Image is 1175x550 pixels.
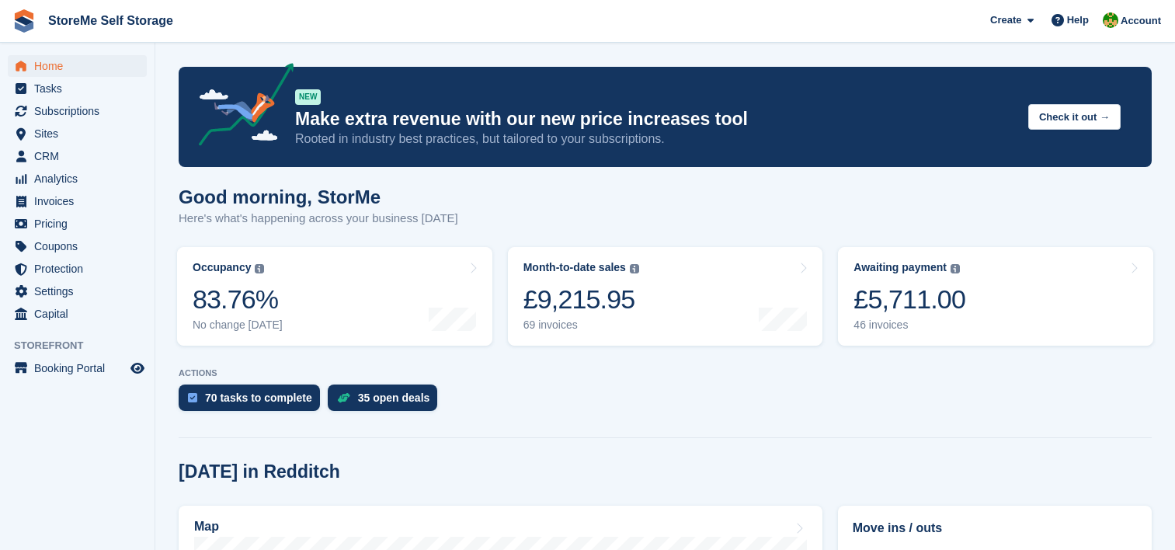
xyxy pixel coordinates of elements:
a: Occupancy 83.76% No change [DATE] [177,247,492,346]
div: No change [DATE] [193,319,283,332]
p: Here's what's happening across your business [DATE] [179,210,458,228]
h2: Map [194,520,219,534]
a: menu [8,357,147,379]
img: icon-info-grey-7440780725fd019a000dd9b08b2336e03edf1995a4989e88bcd33f0948082b44.svg [630,264,639,273]
div: Month-to-date sales [523,261,626,274]
span: Create [990,12,1021,28]
img: StorMe [1103,12,1118,28]
span: CRM [34,145,127,167]
a: menu [8,303,147,325]
a: menu [8,190,147,212]
span: Help [1067,12,1089,28]
span: Storefront [14,338,155,353]
a: menu [8,145,147,167]
a: menu [8,168,147,190]
div: £9,215.95 [523,284,639,315]
img: stora-icon-8386f47178a22dfd0bd8f6a31ec36ba5ce8667c1dd55bd0f319d3a0aa187defe.svg [12,9,36,33]
a: menu [8,123,147,144]
div: NEW [295,89,321,105]
p: Make extra revenue with our new price increases tool [295,108,1016,131]
span: Account [1121,13,1161,29]
span: Home [34,55,127,77]
div: 83.76% [193,284,283,315]
img: icon-info-grey-7440780725fd019a000dd9b08b2336e03edf1995a4989e88bcd33f0948082b44.svg [951,264,960,273]
a: 70 tasks to complete [179,385,328,419]
span: Protection [34,258,127,280]
div: 70 tasks to complete [205,392,312,404]
img: price-adjustments-announcement-icon-8257ccfd72463d97f412b2fc003d46551f7dbcb40ab6d574587a9cd5c0d94... [186,63,294,151]
div: Awaiting payment [853,261,947,274]
span: Analytics [34,168,127,190]
span: Capital [34,303,127,325]
div: 69 invoices [523,319,639,332]
a: menu [8,100,147,122]
span: Invoices [34,190,127,212]
a: menu [8,235,147,257]
a: menu [8,55,147,77]
h2: [DATE] in Redditch [179,461,340,482]
div: £5,711.00 [853,284,965,315]
span: Coupons [34,235,127,257]
a: StoreMe Self Storage [42,8,179,33]
a: Month-to-date sales £9,215.95 69 invoices [508,247,823,346]
img: task-75834270c22a3079a89374b754ae025e5fb1db73e45f91037f5363f120a921f8.svg [188,393,197,402]
img: icon-info-grey-7440780725fd019a000dd9b08b2336e03edf1995a4989e88bcd33f0948082b44.svg [255,264,264,273]
h2: Move ins / outs [853,519,1137,538]
button: Check it out → [1028,104,1121,130]
span: Tasks [34,78,127,99]
a: menu [8,258,147,280]
a: menu [8,280,147,302]
span: Settings [34,280,127,302]
a: Preview store [128,359,147,378]
img: deal-1b604bf984904fb50ccaf53a9ad4b4a5d6e5aea283cecdc64d6e3604feb123c2.svg [337,392,350,403]
div: 46 invoices [853,319,965,332]
p: ACTIONS [179,368,1152,378]
div: Occupancy [193,261,251,274]
a: menu [8,78,147,99]
p: Rooted in industry best practices, but tailored to your subscriptions. [295,131,1016,148]
a: 35 open deals [328,385,446,419]
span: Subscriptions [34,100,127,122]
a: menu [8,213,147,235]
span: Sites [34,123,127,144]
a: Awaiting payment £5,711.00 46 invoices [838,247,1153,346]
span: Pricing [34,213,127,235]
h1: Good morning, StorMe [179,186,458,207]
span: Booking Portal [34,357,127,379]
div: 35 open deals [358,392,430,404]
